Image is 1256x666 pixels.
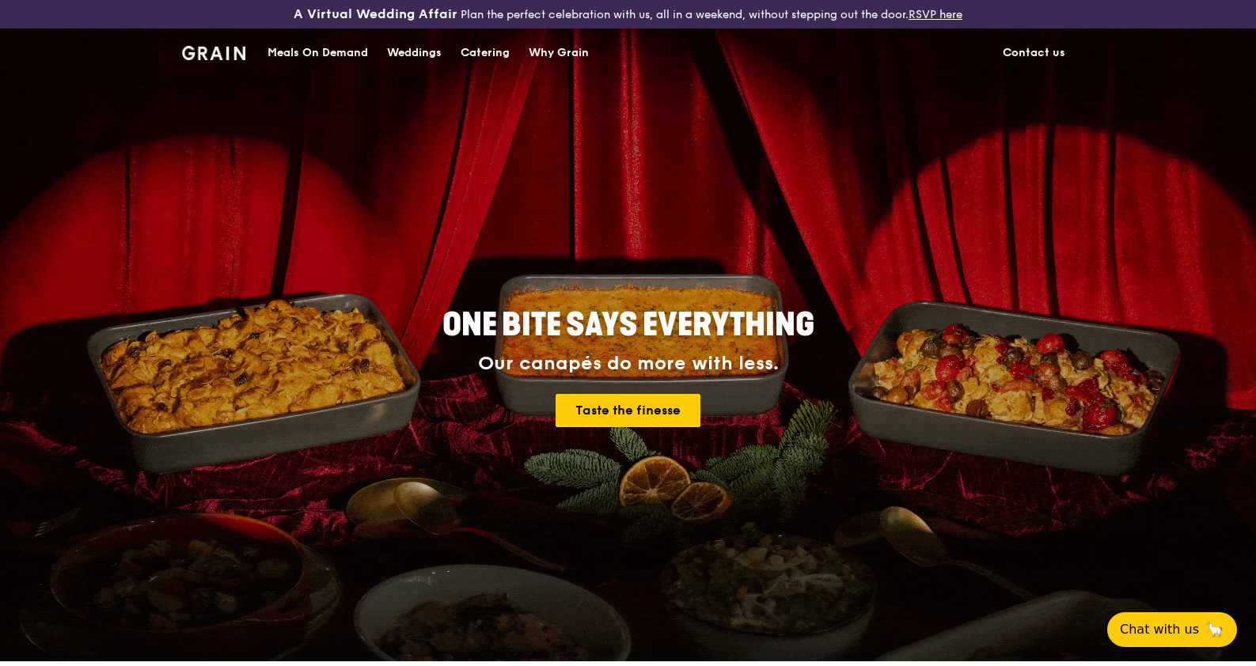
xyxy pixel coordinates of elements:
[182,28,246,75] a: GrainGrain
[556,394,700,427] a: Taste the finesse
[451,29,519,77] a: Catering
[1107,612,1237,647] button: Chat with us🦙
[294,6,457,22] h3: A Virtual Wedding Affair
[343,353,913,375] div: Our canapés do more with less.
[1120,620,1199,639] span: Chat with us
[1205,620,1224,639] span: 🦙
[993,29,1075,77] a: Contact us
[442,306,814,344] span: ONE BITE SAYS EVERYTHING
[909,8,962,21] a: RSVP here
[519,29,598,77] a: Why Grain
[529,29,589,77] div: Why Grain
[182,46,246,60] img: Grain
[461,29,510,77] div: Catering
[268,29,368,77] div: Meals On Demand
[210,6,1047,22] div: Plan the perfect celebration with us, all in a weekend, without stepping out the door.
[387,29,442,77] div: Weddings
[378,29,451,77] a: Weddings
